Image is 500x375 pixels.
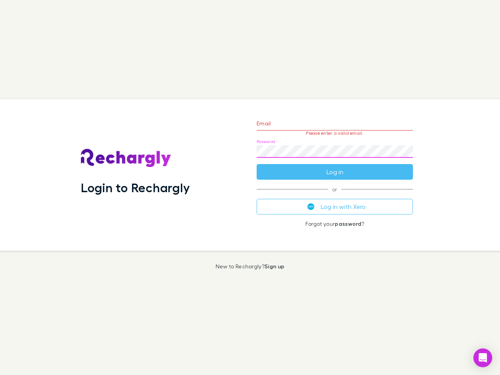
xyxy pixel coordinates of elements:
[257,221,413,227] p: Forgot your ?
[257,199,413,214] button: Log in with Xero
[81,149,171,168] img: Rechargly's Logo
[307,203,314,210] img: Xero's logo
[81,180,190,195] h1: Login to Rechargly
[257,139,275,145] label: Password
[264,263,284,270] a: Sign up
[473,348,492,367] div: Open Intercom Messenger
[257,130,413,136] p: Please enter a valid email.
[216,263,285,270] p: New to Rechargly?
[257,164,413,180] button: Log in
[335,220,361,227] a: password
